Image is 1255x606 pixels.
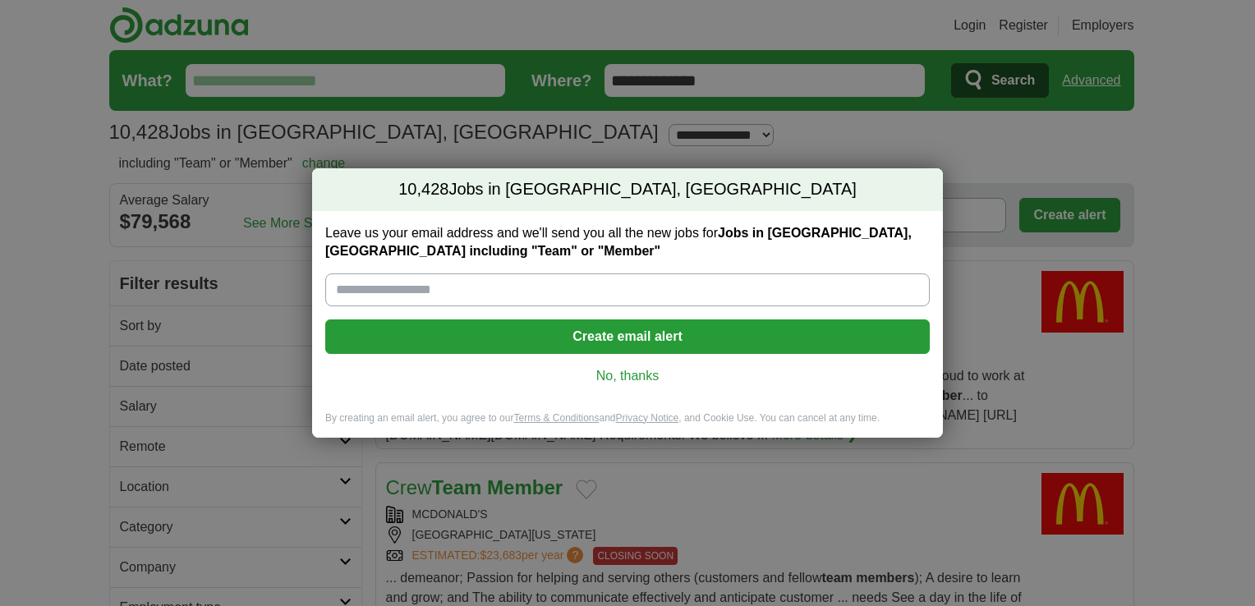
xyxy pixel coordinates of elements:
h2: Jobs in [GEOGRAPHIC_DATA], [GEOGRAPHIC_DATA] [312,168,943,211]
a: Privacy Notice [616,412,679,424]
span: 10,428 [398,178,448,201]
a: Terms & Conditions [513,412,599,424]
button: Create email alert [325,319,930,354]
label: Leave us your email address and we'll send you all the new jobs for [325,224,930,260]
strong: Jobs in [GEOGRAPHIC_DATA], [GEOGRAPHIC_DATA] including "Team" or "Member" [325,226,912,258]
a: No, thanks [338,367,917,385]
div: By creating an email alert, you agree to our and , and Cookie Use. You can cancel at any time. [312,411,943,438]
